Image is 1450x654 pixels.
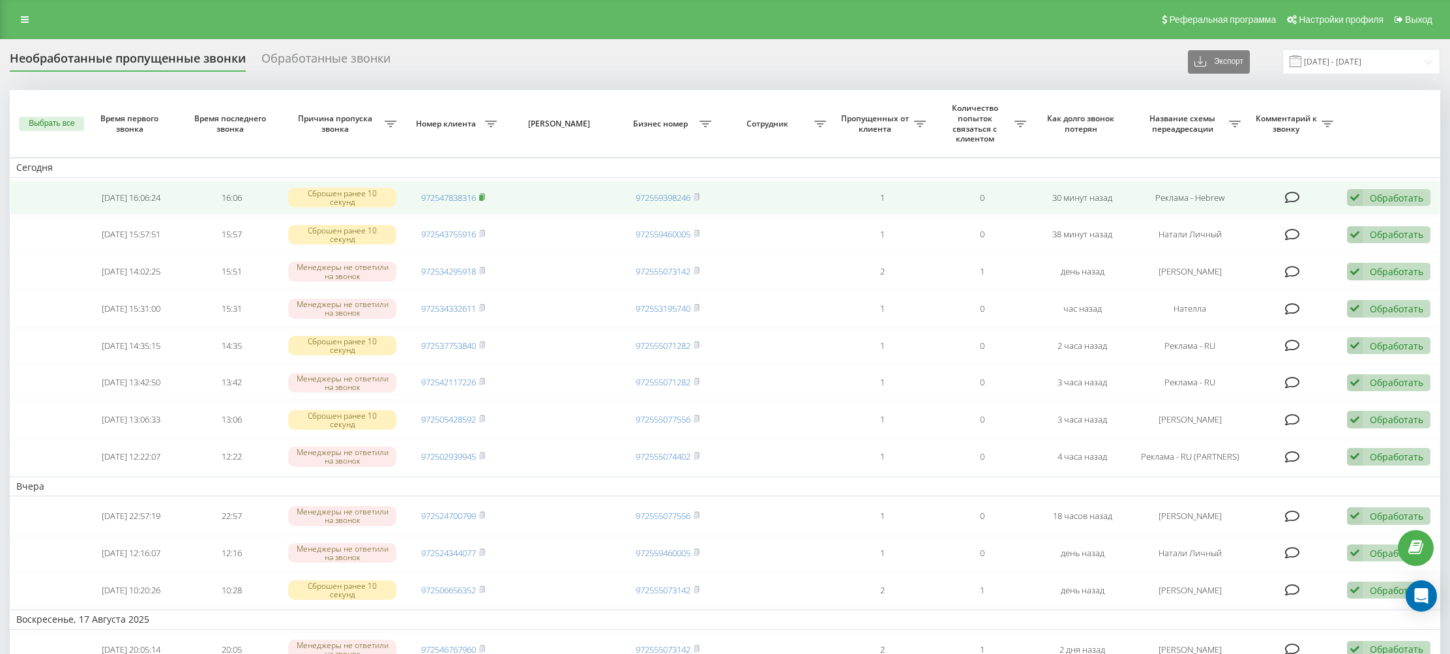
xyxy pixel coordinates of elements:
[81,499,182,533] td: [DATE] 22:57:19
[932,366,1033,400] td: 0
[421,413,476,425] a: 972505428592
[81,366,182,400] td: [DATE] 13:42:50
[1254,113,1322,134] span: Комментарий к звонку
[833,254,933,289] td: 2
[833,329,933,363] td: 1
[636,584,690,596] a: 972555073142
[1043,113,1121,134] span: Как долго звонок потерян
[421,340,476,351] a: 972537753840
[1370,510,1423,522] div: Обработать
[636,376,690,388] a: 972555071282
[833,291,933,326] td: 1
[1033,536,1133,571] td: день назад
[288,447,396,466] div: Менеджеры не ответили на звонок
[1033,291,1133,326] td: час назад
[1132,536,1247,571] td: Натали Личный
[1169,14,1276,25] span: Реферальная программа
[1370,547,1423,559] div: Обработать
[833,181,933,215] td: 1
[1132,439,1247,474] td: Реклама - RU (PARTNERS)
[636,228,690,240] a: 972559460005
[1406,580,1437,612] div: Open Intercom Messenger
[1132,291,1247,326] td: Нателла
[19,117,84,131] button: Выбрать все
[1132,217,1247,252] td: Натали Личный
[1033,439,1133,474] td: 4 часа назад
[932,181,1033,215] td: 0
[421,584,476,596] a: 972506656352
[181,181,282,215] td: 16:06
[1132,366,1247,400] td: Реклама - RU
[1370,376,1423,389] div: Обработать
[1370,340,1423,352] div: Обработать
[288,580,396,600] div: Сброшен ранее 10 секунд
[932,499,1033,533] td: 0
[421,228,476,240] a: 972543755916
[1299,14,1383,25] span: Настройки профиля
[81,291,182,326] td: [DATE] 15:31:00
[288,506,396,526] div: Менеджеры не ответили на звонок
[939,103,1014,143] span: Количество попыток связаться с клиентом
[421,547,476,559] a: 972524344077
[636,265,690,277] a: 972555073142
[421,451,476,462] a: 972502939945
[288,543,396,563] div: Менеджеры не ответили на звонок
[288,410,396,430] div: Сброшен ранее 10 секунд
[636,510,690,522] a: 972555077556
[833,402,933,437] td: 1
[288,336,396,355] div: Сброшен ранее 10 секунд
[181,217,282,252] td: 15:57
[1033,329,1133,363] td: 2 часа назад
[181,536,282,571] td: 12:16
[421,510,476,522] a: 972524700799
[288,188,396,207] div: Сброшен ранее 10 секунд
[1033,181,1133,215] td: 30 минут назад
[181,366,282,400] td: 13:42
[1132,181,1247,215] td: Реклама - Hebrew
[1405,14,1432,25] span: Выход
[181,402,282,437] td: 13:06
[288,261,396,281] div: Менеджеры не ответили на звонок
[1033,254,1133,289] td: день назад
[81,536,182,571] td: [DATE] 12:16:07
[932,439,1033,474] td: 0
[1139,113,1229,134] span: Название схемы переадресации
[181,439,282,474] td: 12:22
[636,413,690,425] a: 972555077556
[1370,265,1423,278] div: Обработать
[1033,573,1133,608] td: день назад
[833,217,933,252] td: 1
[288,299,396,318] div: Менеджеры не ответили на звонок
[636,451,690,462] a: 972555074402
[261,52,391,72] div: Обработанные звонки
[288,373,396,393] div: Менеджеры не ответили на звонок
[81,439,182,474] td: [DATE] 12:22:07
[1370,584,1423,597] div: Обработать
[1188,50,1250,74] button: Экспорт
[1132,499,1247,533] td: [PERSON_NAME]
[839,113,915,134] span: Пропущенных от клиента
[81,329,182,363] td: [DATE] 14:35:15
[833,499,933,533] td: 1
[421,265,476,277] a: 972534295918
[833,439,933,474] td: 1
[81,573,182,608] td: [DATE] 10:20:26
[1132,573,1247,608] td: [PERSON_NAME]
[1033,217,1133,252] td: 38 минут назад
[833,366,933,400] td: 1
[1132,254,1247,289] td: [PERSON_NAME]
[81,217,182,252] td: [DATE] 15:57:51
[1370,192,1423,204] div: Обработать
[932,536,1033,571] td: 0
[833,536,933,571] td: 1
[288,225,396,245] div: Сброшен ранее 10 секунд
[1370,228,1423,241] div: Обработать
[932,291,1033,326] td: 0
[81,254,182,289] td: [DATE] 14:02:25
[932,217,1033,252] td: 0
[932,402,1033,437] td: 0
[1370,413,1423,426] div: Обработать
[10,52,246,72] div: Необработанные пропущенные звонки
[409,119,485,129] span: Номер клиента
[636,340,690,351] a: 972555071282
